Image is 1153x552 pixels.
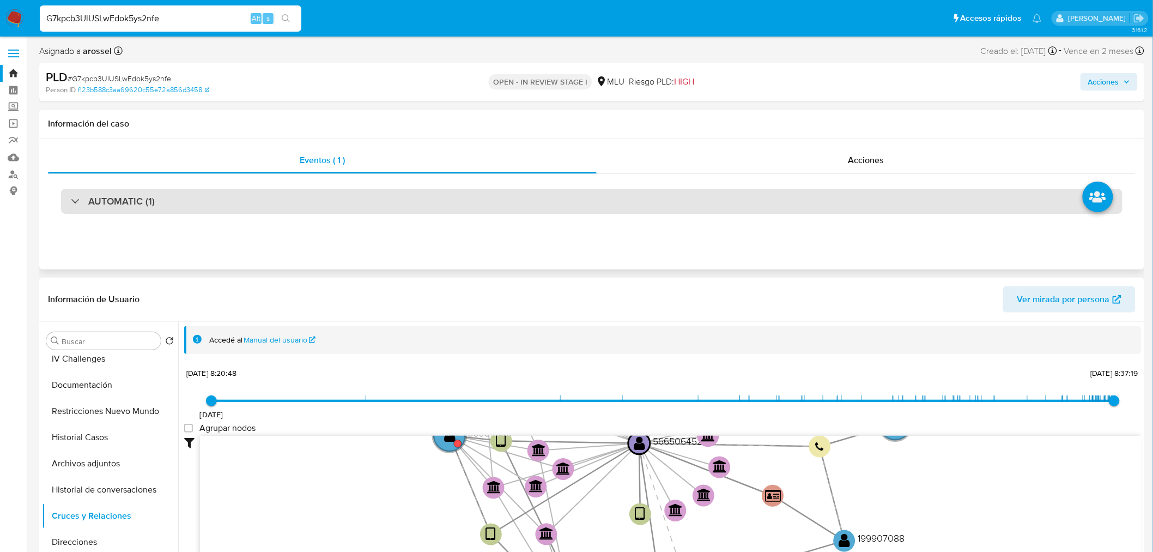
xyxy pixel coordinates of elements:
text: 566506452 [653,434,702,448]
div: MLU [596,76,624,88]
span: Agrupar nodos [199,423,256,434]
button: Ver mirada por persona [1003,286,1136,313]
h3: AUTOMATIC (1) [88,195,155,207]
button: IV Challenges [42,346,178,372]
text:  [669,503,683,517]
h1: Información de Usuario [48,294,139,305]
div: AUTOMATIC (1) [61,189,1122,214]
span: HIGH [674,75,694,88]
text:  [532,443,546,457]
button: search-icon [275,11,297,26]
div: Creado el: [DATE] [981,44,1057,58]
input: Buscar usuario o caso... [40,11,301,26]
text:  [635,507,646,523]
input: Buscar [62,337,156,346]
span: Vence en 2 meses [1064,45,1134,57]
text:  [496,433,506,449]
span: [DATE] [200,409,223,420]
text:  [766,489,781,503]
span: Acciones [848,154,884,166]
a: f123b588c3aa69620c55e72a856d3458 [78,85,209,95]
text: 199907088 [858,532,905,545]
button: Documentación [42,372,178,398]
span: Eventos ( 1 ) [300,154,345,166]
text:  [486,527,496,543]
text:  [839,533,851,549]
text:  [702,429,716,442]
h1: Información del caso [48,118,1136,129]
button: Archivos adjuntos [42,451,178,477]
span: [DATE] 8:37:19 [1090,368,1138,379]
input: Agrupar nodos [184,424,193,433]
span: s [266,13,270,23]
span: Ver mirada por persona [1017,286,1110,313]
a: Notificaciones [1033,14,1042,23]
text:  [634,435,645,451]
a: Salir [1133,13,1145,24]
span: Accesos rápidos [961,13,1022,24]
span: Acciones [1088,73,1119,91]
text:  [487,481,501,494]
text:  [713,460,727,473]
b: arossel [81,45,112,57]
button: Buscar [51,337,59,345]
text:  [697,489,711,502]
b: PLD [46,68,68,86]
span: Asignado a [39,45,112,57]
button: Historial de conversaciones [42,477,178,503]
span: Riesgo PLD: [629,76,694,88]
b: Person ID [46,85,76,95]
span: Accedé al [209,335,242,345]
a: Manual del usuario [244,335,316,345]
button: Acciones [1081,73,1138,91]
button: Historial Casos [42,424,178,451]
span: Alt [252,13,260,23]
text:  [816,442,824,453]
span: # G7kpcb3UlUSLwEdok5ys2nfe [68,73,171,84]
text:  [540,527,554,541]
text:  [557,462,571,475]
span: [DATE] 8:20:48 [186,368,236,379]
p: antonio.rossel@mercadolibre.com [1068,13,1130,23]
text:  [530,479,544,493]
text:  [444,427,456,443]
button: Cruces y Relaciones [42,503,178,529]
span: - [1059,44,1062,58]
p: OPEN - IN REVIEW STAGE I [489,74,592,89]
button: Volver al orden por defecto [165,337,174,349]
button: Restricciones Nuevo Mundo [42,398,178,424]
